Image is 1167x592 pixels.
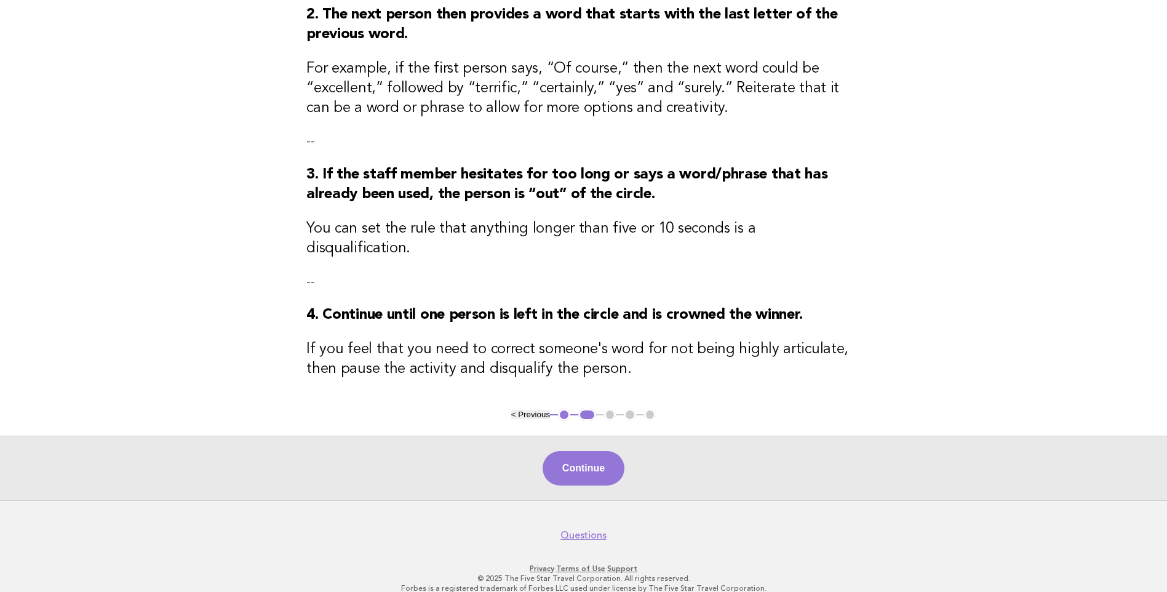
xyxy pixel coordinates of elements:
a: Terms of Use [556,564,605,573]
button: < Previous [511,410,550,419]
a: Questions [560,529,607,542]
a: Support [607,564,637,573]
strong: 2. The next person then provides a word that starts with the last letter of the previous word. [306,7,837,42]
p: © 2025 The Five Star Travel Corporation. All rights reserved. [207,574,960,583]
h3: If you feel that you need to correct someone's word for not being highly articulate, then pause t... [306,340,861,379]
a: Privacy [530,564,554,573]
strong: 3. If the staff member hesitates for too long or says a word/phrase that has already been used, t... [306,167,827,202]
p: · · [207,564,960,574]
h3: You can set the rule that anything longer than five or 10 seconds is a disqualification. [306,219,861,258]
button: 2 [578,409,596,421]
button: Continue [543,451,624,486]
p: -- [306,133,861,150]
button: 1 [558,409,570,421]
p: -- [306,273,861,290]
strong: 4. Continue until one person is left in the circle and is crowned the winner. [306,308,803,322]
h3: For example, if the first person says, “Of course,” then the next word could be “excellent,” foll... [306,59,861,118]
